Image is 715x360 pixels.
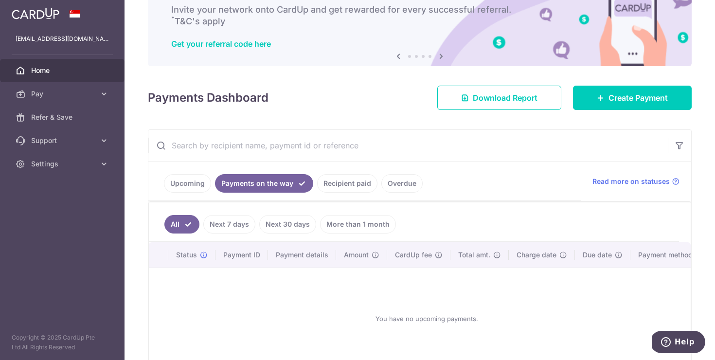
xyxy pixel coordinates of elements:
[171,4,668,27] h6: Invite your network onto CardUp and get rewarded for every successful referral. T&C's apply
[16,34,109,44] p: [EMAIL_ADDRESS][DOMAIN_NAME]
[259,215,316,234] a: Next 30 days
[320,215,396,234] a: More than 1 month
[458,250,490,260] span: Total amt.
[517,250,556,260] span: Charge date
[31,159,95,169] span: Settings
[608,92,668,104] span: Create Payment
[395,250,432,260] span: CardUp fee
[148,130,668,161] input: Search by recipient name, payment id or reference
[652,331,705,355] iframe: Opens a widget where you can find more information
[573,86,692,110] a: Create Payment
[148,89,268,107] h4: Payments Dashboard
[171,39,271,49] a: Get your referral code here
[592,177,670,186] span: Read more on statuses
[31,89,95,99] span: Pay
[215,174,313,193] a: Payments on the way
[381,174,423,193] a: Overdue
[164,174,211,193] a: Upcoming
[12,8,59,19] img: CardUp
[317,174,377,193] a: Recipient paid
[592,177,679,186] a: Read more on statuses
[268,242,336,268] th: Payment details
[176,250,197,260] span: Status
[473,92,537,104] span: Download Report
[437,86,561,110] a: Download Report
[215,242,268,268] th: Payment ID
[31,136,95,145] span: Support
[630,242,704,268] th: Payment method
[583,250,612,260] span: Due date
[344,250,369,260] span: Amount
[31,66,95,75] span: Home
[164,215,199,234] a: All
[31,112,95,122] span: Refer & Save
[203,215,255,234] a: Next 7 days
